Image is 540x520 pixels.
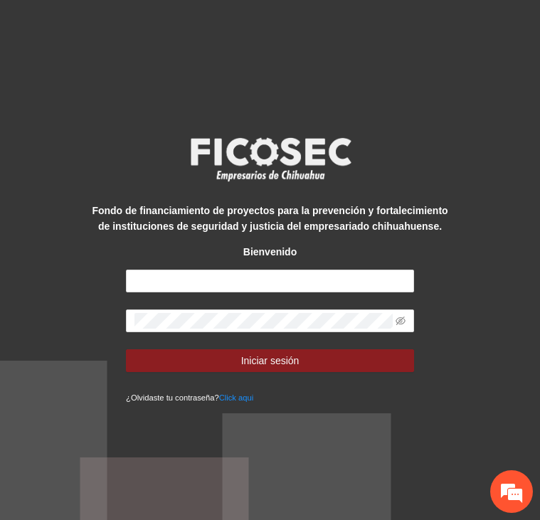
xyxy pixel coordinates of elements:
[126,393,253,402] small: ¿Olvidaste tu contraseña?
[396,316,406,326] span: eye-invisible
[243,246,297,258] strong: Bienvenido
[219,393,254,402] a: Click aqui
[241,353,300,368] span: Iniciar sesión
[181,133,359,186] img: logo
[92,205,448,232] strong: Fondo de financiamiento de proyectos para la prevención y fortalecimiento de instituciones de seg...
[126,349,414,372] button: Iniciar sesión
